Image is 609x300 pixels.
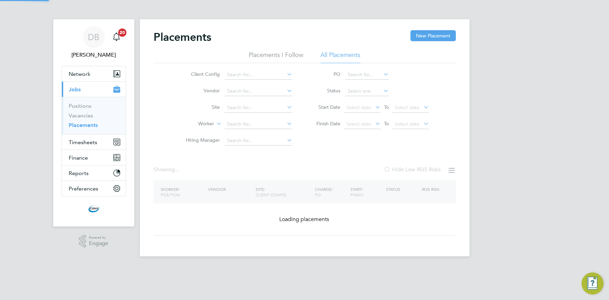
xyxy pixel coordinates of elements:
[61,203,126,214] a: Go to home page
[89,241,108,246] span: Engage
[225,86,292,96] input: Search for...
[62,181,126,196] button: Preferences
[410,30,456,41] button: New Placement
[320,51,360,63] li: All Placements
[180,88,220,94] label: Vendor
[89,235,108,241] span: Powered by
[582,273,604,295] button: Engage Resource Center
[62,82,126,97] button: Jobs
[309,120,340,127] label: Finish Date
[395,121,419,127] span: Select date
[382,103,391,112] span: To
[309,71,340,77] label: PO
[110,26,123,48] a: 20
[346,104,371,111] span: Select date
[79,235,108,248] a: Powered byEngage
[346,121,371,127] span: Select date
[154,166,180,173] div: Showing
[69,122,98,128] a: Placements
[180,104,220,110] label: Site
[309,88,340,94] label: Status
[384,166,441,173] label: Hide Low IR35 Risks
[249,51,303,63] li: Placements I Follow
[395,104,419,111] span: Select date
[309,104,340,110] label: Start Date
[62,66,126,81] button: Network
[180,137,220,143] label: Hiring Manager
[382,119,391,128] span: To
[225,103,292,113] input: Search for...
[174,120,214,127] label: Worker
[154,30,211,44] h2: Placements
[69,170,89,176] span: Reports
[69,103,91,109] a: Positions
[62,97,126,134] div: Jobs
[62,165,126,181] button: Reports
[61,51,126,59] span: Daniel Barber
[118,28,126,37] span: 20
[225,119,292,129] input: Search for...
[61,26,126,59] a: DB[PERSON_NAME]
[225,136,292,146] input: Search for...
[69,154,88,161] span: Finance
[175,166,179,173] span: ...
[225,70,292,80] input: Search for...
[53,19,134,227] nav: Main navigation
[88,33,99,42] span: DB
[69,86,81,93] span: Jobs
[180,71,220,77] label: Client Config
[69,185,98,192] span: Preferences
[345,86,389,96] input: Select one
[62,150,126,165] button: Finance
[345,70,389,80] input: Search for...
[69,139,97,146] span: Timesheets
[62,135,126,150] button: Timesheets
[69,112,93,119] a: Vacancies
[69,71,90,77] span: Network
[88,203,99,214] img: cbwstaffingsolutions-logo-retina.png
